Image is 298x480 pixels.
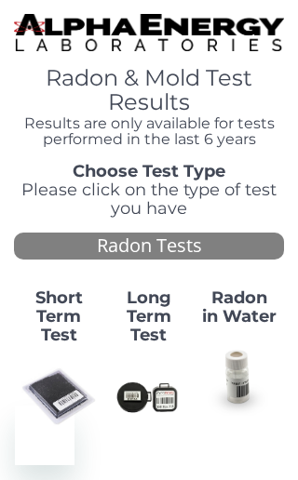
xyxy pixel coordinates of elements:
[201,341,277,417] img: RadoninWater.jpg
[73,161,225,181] strong: Choose Test Type
[14,115,284,148] h4: Results are only available for tests performed in the last 6 years
[21,180,277,219] span: Please click on the type of test you have
[112,359,187,434] img: Radtrak2vsRadtrak3.jpg
[35,287,83,345] strong: Short Term Test
[14,14,284,51] img: TightCrop.jpg
[14,66,284,115] h1: Radon & Mold Test Results
[15,406,74,465] iframe: Button to launch messaging window
[127,287,171,345] strong: Long Term Test
[202,287,277,327] strong: Radon in Water
[14,233,284,260] div: Radon Tests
